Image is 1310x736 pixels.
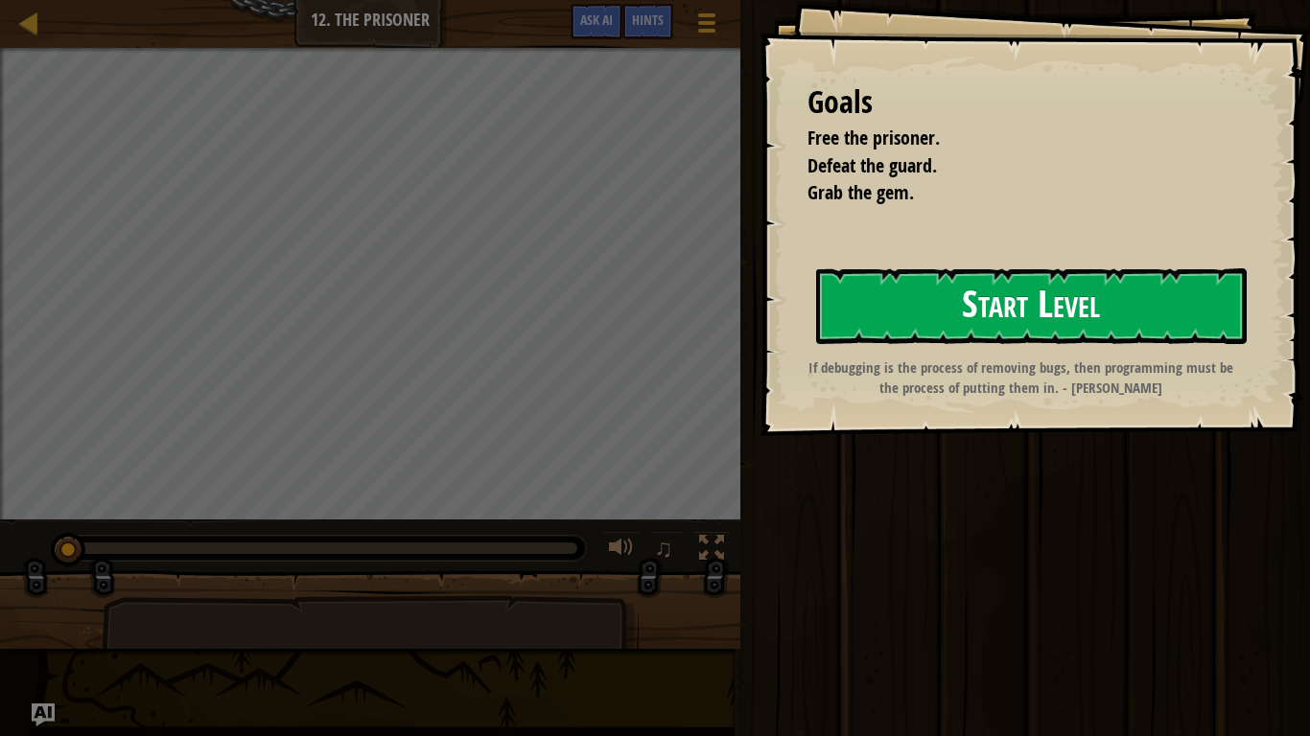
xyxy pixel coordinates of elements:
[602,531,641,570] button: Adjust volume
[580,11,613,29] span: Ask AI
[692,531,731,570] button: Toggle fullscreen
[784,125,1238,152] li: Free the prisoner.
[816,268,1247,344] button: Start Level
[632,11,664,29] span: Hints
[683,4,731,49] button: Show game menu
[808,357,1233,398] strong: If debugging is the process of removing bugs, then programming must be the process of putting the...
[807,179,914,205] span: Grab the gem.
[571,4,622,39] button: Ask AI
[784,152,1238,180] li: Defeat the guard.
[807,125,940,150] span: Free the prisoner.
[650,531,683,570] button: ♫
[807,80,1243,125] div: Goals
[654,534,673,563] span: ♫
[784,179,1238,207] li: Grab the gem.
[807,152,937,178] span: Defeat the guard.
[32,703,55,726] button: Ask AI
